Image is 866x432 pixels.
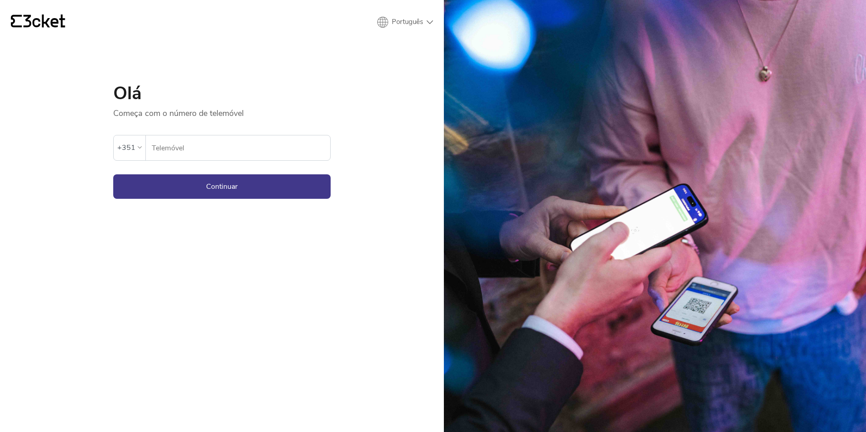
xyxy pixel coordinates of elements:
[113,102,331,119] p: Começa com o número de telemóvel
[146,135,330,161] label: Telemóvel
[11,14,65,30] a: {' '}
[113,84,331,102] h1: Olá
[151,135,330,160] input: Telemóvel
[11,15,22,28] g: {' '}
[113,174,331,199] button: Continuar
[117,141,135,154] div: +351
